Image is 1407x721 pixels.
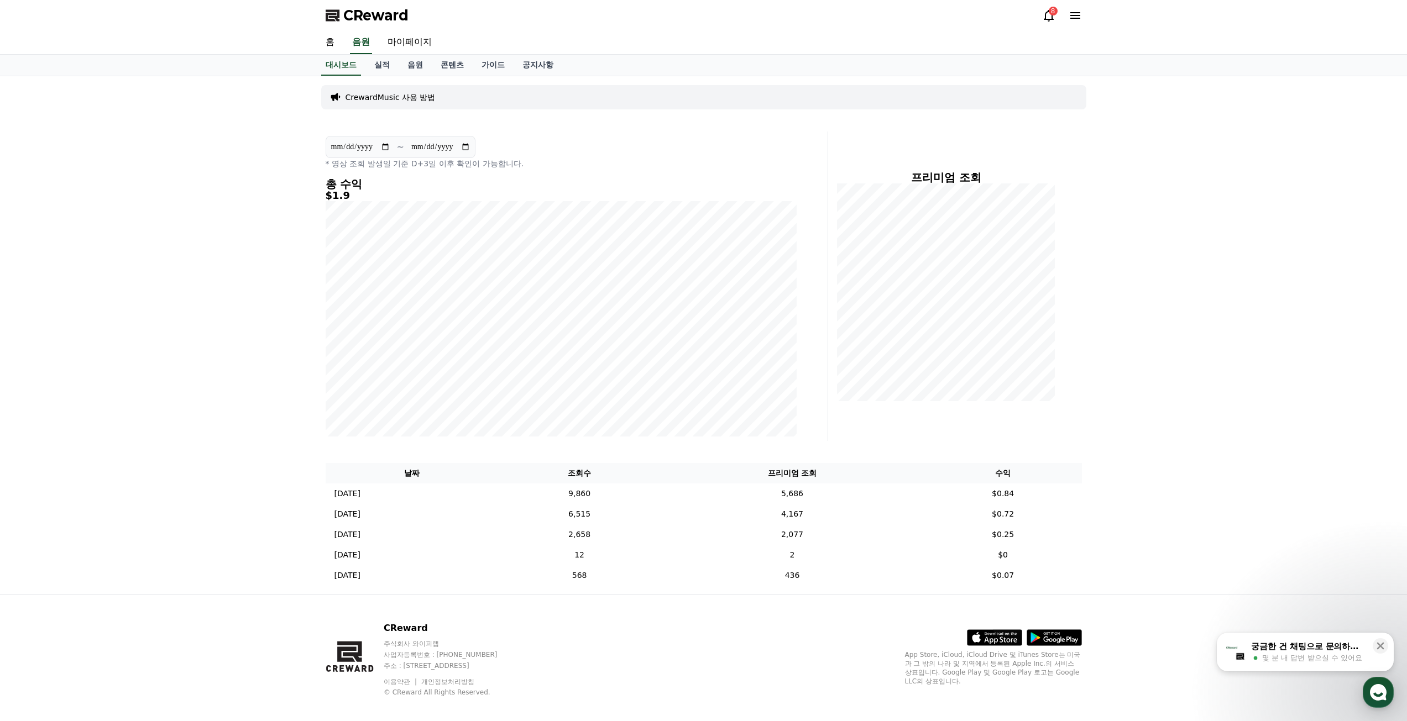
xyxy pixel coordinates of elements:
td: $0.72 [924,504,1082,524]
a: 설정 [143,350,212,378]
td: 4,167 [660,504,924,524]
a: 가이드 [473,55,514,76]
td: $0.07 [924,565,1082,586]
td: 436 [660,565,924,586]
a: 공지사항 [514,55,562,76]
p: CReward [384,622,519,635]
p: [DATE] [334,570,360,581]
a: 이용약관 [384,678,419,686]
span: 대화 [101,367,114,376]
th: 날짜 [326,463,499,483]
a: 대시보드 [321,55,361,76]
p: 주식회사 와이피랩 [384,639,519,648]
a: 홈 [317,31,343,54]
a: 홈 [3,350,73,378]
p: [DATE] [334,549,360,561]
th: 수익 [924,463,1082,483]
p: 사업자등록번호 : [PHONE_NUMBER] [384,650,519,659]
td: 2 [660,545,924,565]
th: 조회수 [499,463,660,483]
p: 주소 : [STREET_ADDRESS] [384,661,519,670]
a: 콘텐츠 [432,55,473,76]
span: CReward [343,7,409,24]
a: 대화 [73,350,143,378]
td: 5,686 [660,483,924,504]
a: 개인정보처리방침 [421,678,474,686]
h4: 총 수익 [326,178,797,190]
p: ~ [397,140,404,154]
a: 8 [1042,9,1055,22]
span: 홈 [35,367,41,376]
td: 12 [499,545,660,565]
a: 음원 [399,55,432,76]
a: 실적 [365,55,399,76]
td: 2,077 [660,524,924,545]
a: 음원 [350,31,372,54]
td: $0 [924,545,1082,565]
td: $0.84 [924,483,1082,504]
p: © CReward All Rights Reserved. [384,688,519,697]
p: [DATE] [334,508,360,520]
span: 설정 [171,367,184,376]
td: 2,658 [499,524,660,545]
td: $0.25 [924,524,1082,545]
div: 8 [1049,7,1058,15]
a: CReward [326,7,409,24]
td: 568 [499,565,660,586]
p: App Store, iCloud, iCloud Drive 및 iTunes Store는 미국과 그 밖의 나라 및 지역에서 등록된 Apple Inc.의 서비스 상표입니다. Goo... [905,650,1082,686]
a: 마이페이지 [379,31,441,54]
p: [DATE] [334,488,360,499]
h5: $1.9 [326,190,797,201]
a: CrewardMusic 사용 방법 [346,92,436,103]
h4: 프리미엄 조회 [837,171,1055,183]
p: * 영상 조회 발생일 기준 D+3일 이후 확인이 가능합니다. [326,158,797,169]
td: 9,860 [499,483,660,504]
td: 6,515 [499,504,660,524]
p: [DATE] [334,529,360,540]
th: 프리미엄 조회 [660,463,924,483]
